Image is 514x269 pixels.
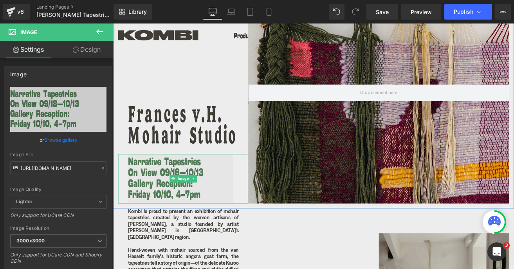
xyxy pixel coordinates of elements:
div: Only support for UCare CDN [10,212,106,224]
b: Lighter [16,199,32,204]
span: Save [376,8,389,16]
button: More [495,4,511,20]
iframe: Intercom live chat [487,242,506,261]
a: Tablet [241,4,260,20]
a: v6 [3,4,30,20]
a: New Library [114,4,152,20]
a: Mobile [260,4,278,20]
p: Kombi is proud to present an exhibition of mohair tapestries created by the women artisans of [PE... [18,218,148,257]
span: Image [75,179,91,188]
div: v6 [16,7,25,17]
span: 3 [503,242,510,249]
span: Upload image [10,132,106,162]
b: 3000x3000 [16,238,45,244]
a: Design [58,41,115,58]
input: Link [10,161,106,175]
span: [PERSON_NAME] Tapestries Exhibition [36,12,112,18]
button: Redo [348,4,363,20]
div: Image Src [10,152,106,157]
span: Publish [454,9,473,15]
button: Publish [444,4,492,20]
div: Image [10,67,27,78]
a: Preview [401,4,441,20]
div: or [10,136,106,144]
a: Expand / Collapse [91,179,99,188]
div: Image Quality [10,187,106,192]
a: Laptop [222,4,241,20]
a: Browse gallery [44,133,78,147]
span: Library [128,8,147,15]
span: Preview [411,8,432,16]
div: Image Resolution [10,226,106,231]
button: Undo [329,4,344,20]
a: Landing Pages [36,4,126,10]
a: Desktop [203,4,222,20]
span: Image [20,29,37,35]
